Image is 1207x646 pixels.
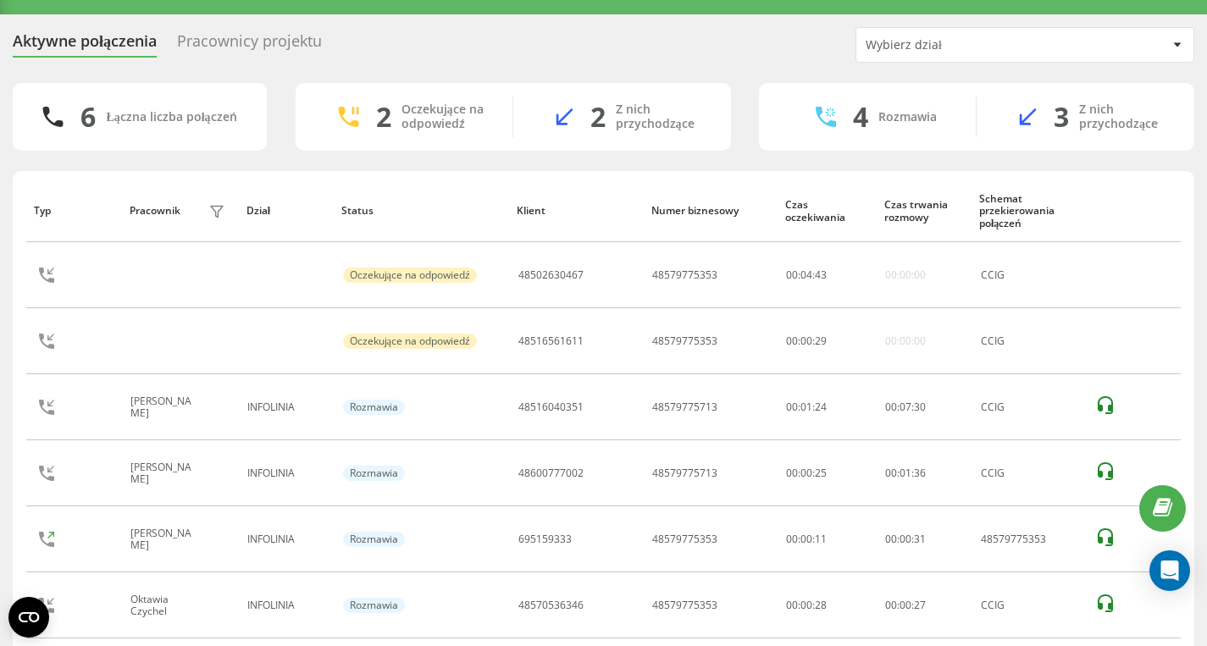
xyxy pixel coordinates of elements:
div: Łączna liczba połączeń [106,110,236,124]
span: 00 [900,598,911,612]
div: 48579775353 [652,533,717,545]
div: 00:01:24 [786,401,866,413]
div: Klient [517,205,634,217]
div: 48579775713 [652,467,717,479]
div: Rozmawia [343,532,405,547]
span: 00 [800,334,812,348]
div: INFOLINIA [247,467,324,479]
div: Pracownik [130,205,180,217]
div: 00:00:00 [885,335,926,347]
div: Oczekujące na odpowiedź [401,102,487,131]
span: 36 [914,466,926,480]
div: 48579775353 [652,335,717,347]
span: 00 [885,598,897,612]
div: Numer biznesowy [651,205,769,217]
div: Rozmawia [878,110,937,124]
div: Oczekujące na odpowiedź [343,268,477,283]
div: 48570536346 [518,599,584,611]
span: 30 [914,400,926,414]
div: 00:00:00 [885,269,926,281]
div: Rozmawia [343,598,405,613]
div: 48579775353 [652,599,717,611]
div: 6 [80,101,96,133]
span: 01 [900,466,911,480]
div: CCIG [981,467,1077,479]
div: Open Intercom Messenger [1149,550,1190,591]
div: : : [786,335,827,347]
div: : : [885,599,926,611]
div: Typ [34,205,113,217]
div: CCIG [981,335,1077,347]
div: Czas oczekiwania [785,199,868,224]
span: 27 [914,598,926,612]
div: Czas trwania rozmowy [884,199,963,224]
div: 00:00:25 [786,467,866,479]
div: CCIG [981,599,1077,611]
div: 48579775713 [652,401,717,413]
div: 48516561611 [518,335,584,347]
span: 07 [900,400,911,414]
div: 48579775353 [652,269,717,281]
div: Schemat przekierowania połączeń [979,193,1077,229]
div: 4 [853,101,868,133]
div: Oczekujące na odpowiedź [343,334,477,349]
div: Pracownicy projektu [177,32,322,58]
span: 00 [786,268,798,282]
div: Z nich przychodzące [1079,102,1169,131]
div: INFOLINIA [247,401,324,413]
div: 00:00:28 [786,599,866,611]
div: Wybierz dział [866,38,1068,52]
div: : : [885,467,926,479]
div: Rozmawia [343,466,405,481]
div: : : [885,401,926,413]
div: Dział [246,205,325,217]
div: 695159333 [518,533,572,545]
div: : : [786,269,827,281]
div: 00:00:11 [786,533,866,545]
div: Status [341,205,501,217]
div: 48579775353 [981,533,1077,545]
span: 00 [786,334,798,348]
div: Aktywne połączenia [13,32,157,58]
div: [PERSON_NAME] [130,395,204,420]
span: 04 [800,268,812,282]
span: 00 [885,466,897,480]
span: 31 [914,532,926,546]
div: Z nich przychodzące [616,102,706,131]
span: 43 [815,268,827,282]
div: 48600777002 [518,467,584,479]
div: 48516040351 [518,401,584,413]
button: Open CMP widget [8,597,49,638]
div: [PERSON_NAME] [130,461,204,486]
span: 00 [885,532,897,546]
div: 3 [1054,101,1069,133]
div: CCIG [981,269,1077,281]
div: Rozmawia [343,400,405,415]
div: 2 [590,101,606,133]
span: 00 [900,532,911,546]
div: 48502630467 [518,269,584,281]
div: INFOLINIA [247,599,324,611]
span: 29 [815,334,827,348]
span: 00 [885,400,897,414]
div: INFOLINIA [247,533,324,545]
div: : : [885,533,926,545]
div: CCIG [981,401,1077,413]
div: [PERSON_NAME] [130,527,204,552]
div: 2 [376,101,391,133]
div: Oktawia Czychel [130,594,204,618]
